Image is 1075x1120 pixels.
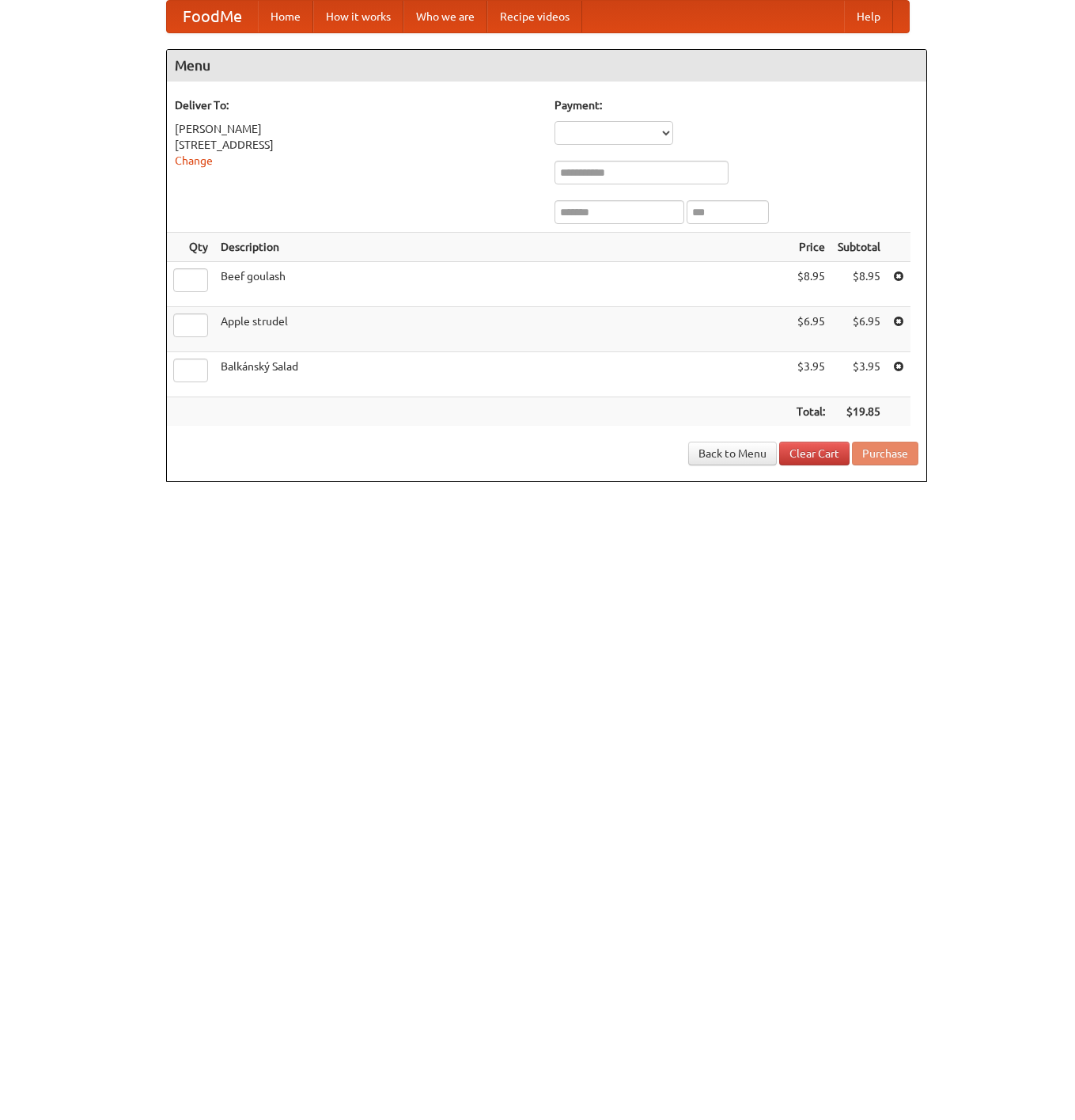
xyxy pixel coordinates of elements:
[852,442,918,465] button: Purchase
[403,1,487,32] a: Who we are
[790,307,831,352] td: $6.95
[167,233,214,262] th: Qty
[688,442,777,465] a: Back to Menu
[175,137,539,153] div: [STREET_ADDRESS]
[175,154,213,167] a: Change
[487,1,582,32] a: Recipe videos
[214,233,790,262] th: Description
[214,307,790,352] td: Apple strudel
[790,397,831,427] th: Total:
[790,352,831,397] td: $3.95
[214,352,790,397] td: Balkánský Salad
[167,1,258,32] a: FoodMe
[175,121,539,137] div: [PERSON_NAME]
[831,262,887,307] td: $8.95
[555,97,918,113] h5: Payment:
[831,307,887,352] td: $6.95
[313,1,403,32] a: How it works
[831,233,887,262] th: Subtotal
[258,1,313,32] a: Home
[214,262,790,307] td: Beef goulash
[175,97,539,113] h5: Deliver To:
[779,442,850,465] a: Clear Cart
[831,352,887,397] td: $3.95
[790,233,831,262] th: Price
[844,1,893,32] a: Help
[790,262,831,307] td: $8.95
[167,50,926,82] h4: Menu
[831,397,887,427] th: $19.85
